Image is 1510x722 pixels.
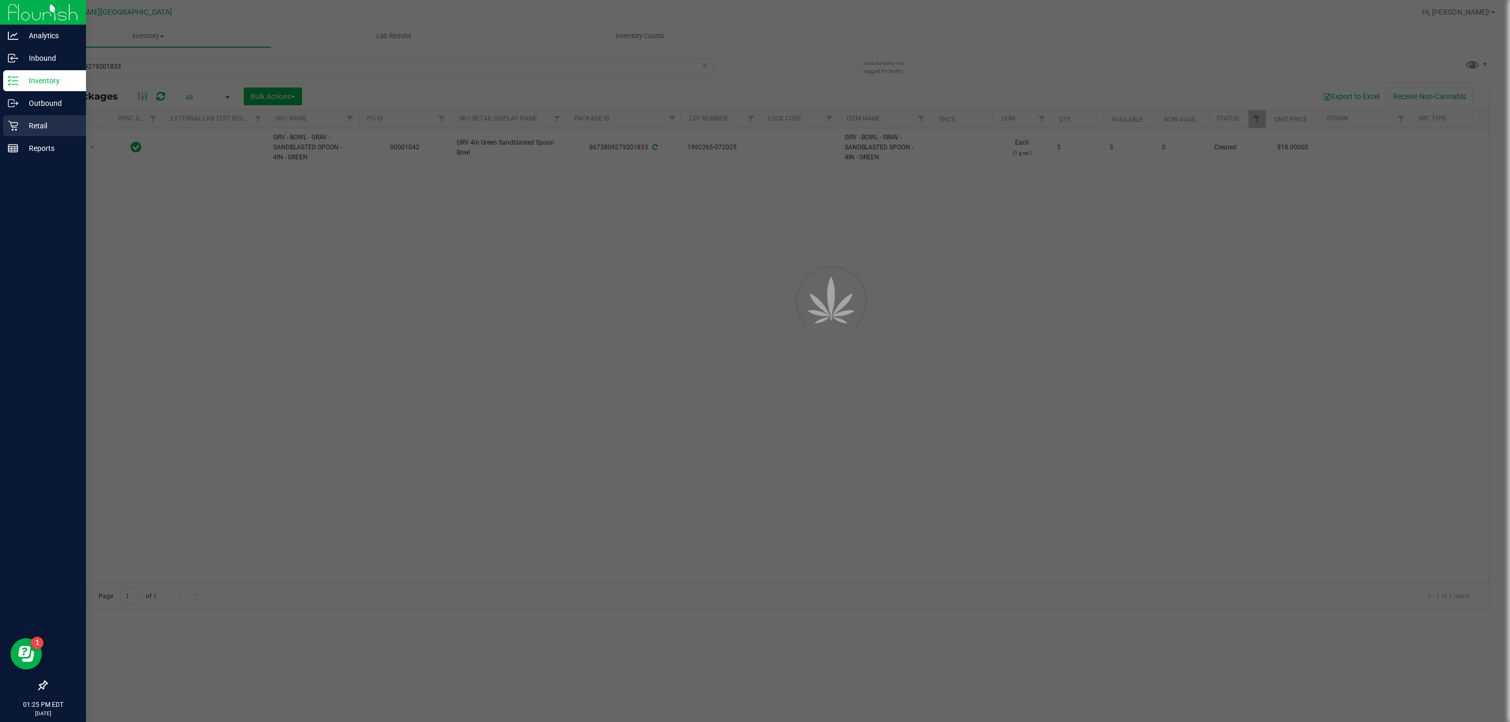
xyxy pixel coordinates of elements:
[8,53,18,63] inline-svg: Inbound
[10,638,42,670] iframe: Resource center
[18,29,81,42] p: Analytics
[18,97,81,110] p: Outbound
[8,30,18,41] inline-svg: Analytics
[18,74,81,87] p: Inventory
[5,700,81,709] p: 01:25 PM EDT
[18,142,81,155] p: Reports
[31,637,44,649] iframe: Resource center unread badge
[18,119,81,132] p: Retail
[18,52,81,64] p: Inbound
[8,121,18,131] inline-svg: Retail
[8,143,18,154] inline-svg: Reports
[8,75,18,86] inline-svg: Inventory
[8,98,18,108] inline-svg: Outbound
[5,709,81,717] p: [DATE]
